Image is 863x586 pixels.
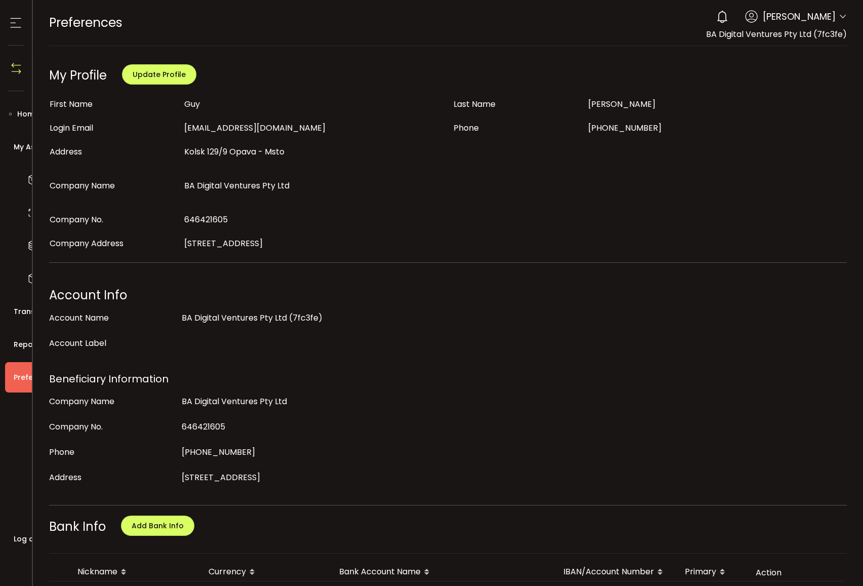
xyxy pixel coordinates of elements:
span: [PERSON_NAME] [588,98,655,110]
span: [STREET_ADDRESS] [182,472,260,483]
div: Account Name [49,308,177,328]
div: Account Info [49,285,847,305]
span: Preferences [14,370,58,385]
div: Company No. [49,417,177,437]
span: Add Bank Info [132,521,184,531]
span: Reporting [14,337,50,352]
span: Address [50,146,82,158]
div: Address [49,467,177,488]
div: Beneficiary Information [49,369,847,389]
span: BA Digital Ventures Pty Ltd [184,180,290,191]
span: Company No. [50,214,103,225]
button: Add Bank Info [121,516,194,536]
div: Currency [200,564,331,581]
span: [PHONE_NUMBER] [182,446,255,458]
div: Bank Account Name [331,564,555,581]
div: Phone [49,442,177,462]
span: Last Name [454,98,496,110]
span: 646421605 [182,421,225,433]
span: Home [17,107,39,122]
iframe: Chat Widget [812,537,863,586]
div: Primary [677,564,748,581]
span: First Name [50,98,93,110]
span: Kolsk 129/9 Opava - Msto [184,146,284,158]
span: Company Name [50,180,115,191]
span: Preferences [49,14,122,31]
span: [PERSON_NAME] [763,10,836,23]
span: [PHONE_NUMBER] [588,122,662,134]
span: BA Digital Ventures Pty Ltd (7fc3fe) [706,28,847,40]
span: 646421605 [184,214,228,225]
div: IBAN/Account Number [555,564,677,581]
span: Phone [454,122,479,134]
div: Action [748,567,844,578]
div: Account Label [49,333,177,354]
span: BA Digital Ventures Pty Ltd (7fc3fe) [182,312,322,324]
span: My Assets [14,140,51,154]
span: Login Email [50,122,93,134]
img: N4P5cjLOiQAAAABJRU5ErkJggg== [9,61,24,76]
span: Log out [14,532,42,546]
span: [STREET_ADDRESS] [184,238,263,249]
span: [EMAIL_ADDRESS][DOMAIN_NAME] [184,122,325,134]
span: Guy [184,98,200,110]
span: BA Digital Ventures Pty Ltd [182,396,287,407]
span: Transfers [14,304,50,319]
div: Company Name [49,392,177,412]
span: Bank Info [49,518,106,535]
div: Widget de chat [812,537,863,586]
span: Update Profile [133,69,186,80]
span: Company Address [50,238,124,249]
div: My Profile [49,67,107,84]
div: Nickname [69,564,200,581]
button: Update Profile [122,64,196,85]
